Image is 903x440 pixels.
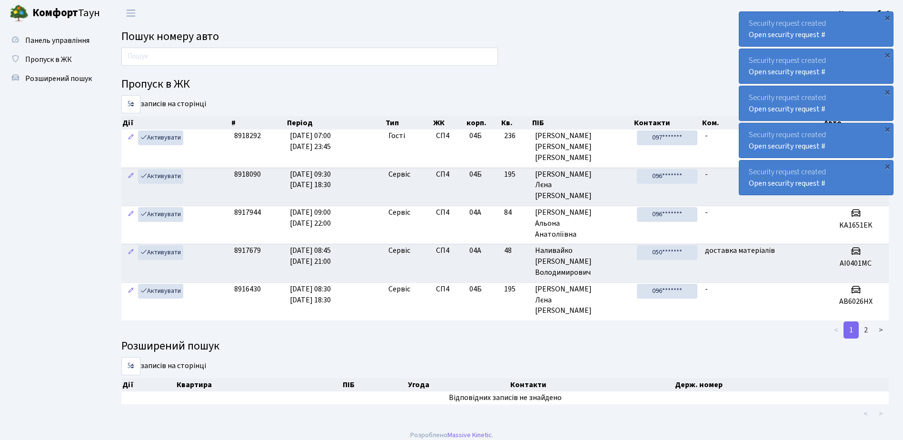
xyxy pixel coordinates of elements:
label: записів на сторінці [121,95,206,113]
th: Контакти [509,378,674,391]
span: Таун [32,5,100,21]
span: Гості [388,130,405,141]
span: Наливайко [PERSON_NAME] Володимирович [535,245,629,278]
th: Період [286,116,384,130]
h4: Розширений пошук [121,340,889,353]
span: Сервіс [388,207,410,218]
span: Розширений пошук [25,73,92,84]
input: Пошук [121,48,498,66]
a: Активувати [138,169,183,184]
h4: Пропуск в ЖК [121,78,889,91]
span: [PERSON_NAME] Альона Анатоліївна [535,207,629,240]
th: Угода [407,378,509,391]
span: 48 [504,245,527,256]
div: × [883,50,892,60]
a: Редагувати [125,169,137,184]
span: 8918292 [234,130,261,141]
div: Security request created [739,86,893,120]
span: 04Б [469,284,482,294]
th: Квартира [176,378,342,391]
span: СП4 [436,245,462,256]
th: Ком. [701,116,823,130]
h5: KA1651EK [827,221,885,230]
a: Open security request # [749,67,825,77]
span: 04А [469,207,481,218]
th: ЖК [432,116,466,130]
span: [PERSON_NAME] Лєна [PERSON_NAME] [535,284,629,317]
div: × [883,124,892,134]
a: Активувати [138,284,183,299]
span: [DATE] 09:00 [DATE] 22:00 [290,207,331,229]
th: Тип [385,116,432,130]
select: записів на сторінці [121,357,140,375]
a: Open security request # [749,30,825,40]
span: [DATE] 08:45 [DATE] 21:00 [290,245,331,267]
img: logo.png [10,4,29,23]
div: × [883,87,892,97]
div: Security request created [739,12,893,46]
span: Сервіс [388,169,410,180]
a: Активувати [138,130,183,145]
div: × [883,161,892,171]
span: [PERSON_NAME] Лєна [PERSON_NAME] [535,169,629,202]
span: - [705,130,708,141]
button: Переключити навігацію [119,5,143,21]
a: Massive Kinetic [447,430,492,440]
span: СП4 [436,284,462,295]
span: [DATE] 08:30 [DATE] 18:30 [290,284,331,305]
a: Редагувати [125,284,137,299]
span: 84 [504,207,527,218]
th: Контакти [633,116,701,130]
a: Активувати [138,207,183,222]
span: [DATE] 07:00 [DATE] 23:45 [290,130,331,152]
a: 1 [843,321,859,339]
a: Панель управління [5,31,100,50]
span: Сервіс [388,284,410,295]
h5: АВ6026НХ [827,297,885,306]
span: [PERSON_NAME] [PERSON_NAME] [PERSON_NAME] [535,130,629,163]
div: Security request created [739,49,893,83]
th: Дії [121,116,230,130]
a: Open security request # [749,141,825,151]
span: Панель управління [25,35,89,46]
span: 8917944 [234,207,261,218]
span: 236 [504,130,527,141]
span: [DATE] 09:30 [DATE] 18:30 [290,169,331,190]
a: 2 [858,321,873,339]
span: СП4 [436,169,462,180]
a: Розширений пошук [5,69,100,88]
a: Консьєрж б. 4. [839,8,892,19]
a: Активувати [138,245,183,260]
h5: АІ0401МС [827,259,885,268]
th: Дії [121,378,176,391]
span: - [705,207,708,218]
th: ПІБ [531,116,633,130]
span: 195 [504,169,527,180]
a: Редагувати [125,245,137,260]
th: Кв. [500,116,531,130]
th: Держ. номер [674,378,896,391]
span: - [705,169,708,180]
a: Open security request # [749,178,825,189]
div: Security request created [739,123,893,158]
span: 8917679 [234,245,261,256]
th: # [230,116,286,130]
label: записів на сторінці [121,357,206,375]
a: Пропуск в ЖК [5,50,100,69]
div: × [883,13,892,22]
span: Пошук номеру авто [121,28,219,45]
span: - [705,284,708,294]
span: Пропуск в ЖК [25,54,72,65]
a: Редагувати [125,207,137,222]
span: 04Б [469,169,482,180]
a: Редагувати [125,130,137,145]
span: СП4 [436,207,462,218]
a: Open security request # [749,104,825,114]
span: 04Б [469,130,482,141]
span: СП4 [436,130,462,141]
span: 8916430 [234,284,261,294]
span: 195 [504,284,527,295]
span: Сервіс [388,245,410,256]
a: > [873,321,889,339]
